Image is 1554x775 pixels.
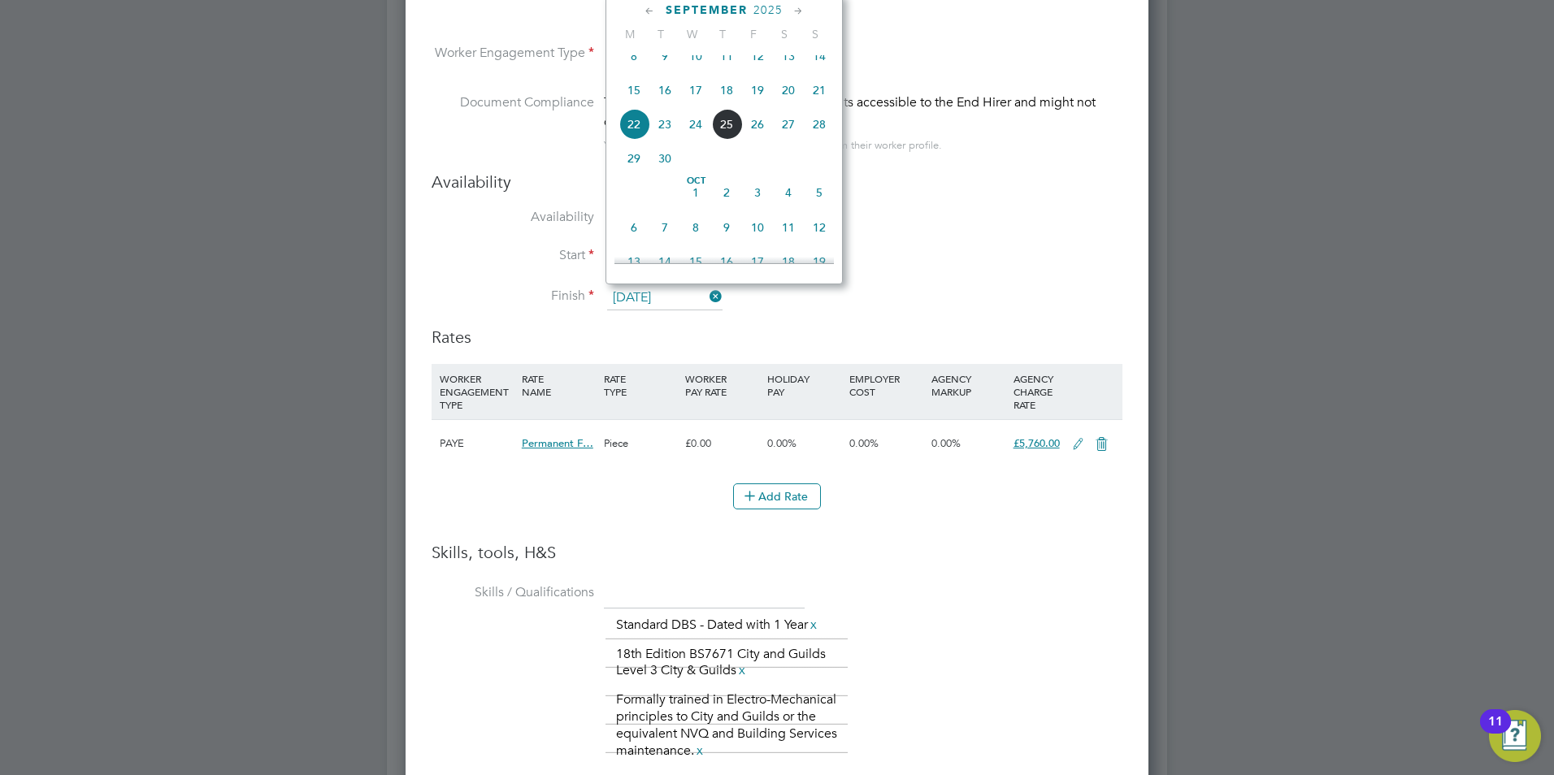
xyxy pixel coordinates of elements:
[742,41,773,71] span: 12
[711,177,742,208] span: 2
[645,27,676,41] span: T
[845,364,927,406] div: EMPLOYER COST
[432,584,594,601] label: Skills / Qualifications
[680,246,711,277] span: 15
[680,177,711,185] span: Oct
[804,212,835,243] span: 12
[742,177,773,208] span: 3
[619,41,649,71] span: 8
[600,364,682,406] div: RATE TYPE
[680,212,711,243] span: 8
[738,27,769,41] span: F
[694,740,705,761] a: x
[432,288,594,305] label: Finish
[432,171,1122,193] h3: Availability
[619,212,649,243] span: 6
[1009,364,1064,419] div: AGENCY CHARGE RATE
[432,542,1122,563] h3: Skills, tools, H&S
[680,109,711,140] span: 24
[711,41,742,71] span: 11
[619,75,649,106] span: 15
[711,212,742,243] span: 9
[927,364,1009,406] div: AGENCY MARKUP
[804,246,835,277] span: 19
[763,364,845,406] div: HOLIDAY PAY
[753,3,783,17] span: 2025
[773,212,804,243] span: 11
[711,109,742,140] span: 25
[680,75,711,106] span: 17
[931,436,961,450] span: 0.00%
[849,436,879,450] span: 0.00%
[773,41,804,71] span: 13
[681,364,763,406] div: WORKER PAY RATE
[666,3,748,17] span: September
[432,93,594,152] label: Document Compliance
[619,143,649,174] span: 29
[522,436,593,450] span: Permanent F…
[600,420,682,467] div: Piece
[436,364,518,419] div: WORKER ENGAGEMENT TYPE
[610,614,826,636] li: Standard DBS - Dated with 1 Year
[649,41,680,71] span: 9
[736,660,748,681] a: x
[649,75,680,106] span: 16
[804,41,835,71] span: 14
[610,643,845,682] li: 18th Edition BS7671 City and Guilds Level 3 City & Guilds
[619,109,649,140] span: 22
[676,27,707,41] span: W
[432,327,1122,348] h3: Rates
[680,41,711,71] span: 10
[604,136,942,155] div: You can edit access to this worker’s documents from their worker profile.
[808,614,819,635] a: x
[733,483,821,509] button: Add Rate
[804,109,835,140] span: 28
[649,212,680,243] span: 7
[432,45,594,62] label: Worker Engagement Type
[711,246,742,277] span: 16
[432,247,594,264] label: Start
[742,246,773,277] span: 17
[649,143,680,174] span: 30
[680,177,711,208] span: 1
[649,109,680,140] span: 23
[436,420,518,467] div: PAYE
[773,109,804,140] span: 27
[610,689,845,761] li: Formally trained in Electro-Mechanical principles to City and Guilds or the equivalent NVQ and Bu...
[804,75,835,106] span: 21
[681,420,763,467] div: £0.00
[1489,710,1541,762] button: Open Resource Center, 11 new notifications
[767,436,797,450] span: 0.00%
[711,75,742,106] span: 18
[742,109,773,140] span: 26
[619,246,649,277] span: 13
[800,27,831,41] span: S
[1488,721,1503,743] div: 11
[769,27,800,41] span: S
[518,364,600,406] div: RATE NAME
[804,177,835,208] span: 5
[707,27,738,41] span: T
[773,246,804,277] span: 18
[742,75,773,106] span: 19
[742,212,773,243] span: 10
[1014,436,1060,450] span: £5,760.00
[773,177,804,208] span: 4
[773,75,804,106] span: 20
[432,209,594,226] label: Availability
[649,246,680,277] span: 14
[614,27,645,41] span: M
[604,93,1122,132] div: This worker has no Compliance Documents accessible to the End Hirer and might not qualify for thi...
[607,286,723,310] input: Select one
